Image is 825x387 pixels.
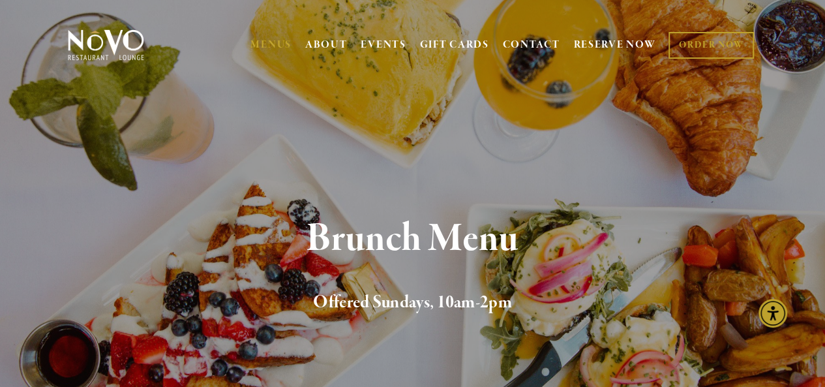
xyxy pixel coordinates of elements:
h2: Offered Sundays, 10am-2pm [86,289,739,317]
a: MENUS [250,39,292,52]
a: RESERVE NOW [573,33,655,57]
a: ORDER NOW [668,32,754,59]
a: CONTACT [503,33,560,57]
a: GIFT CARDS [420,33,489,57]
h1: Brunch Menu [86,218,739,260]
a: EVENTS [361,39,406,52]
div: Accessibility Menu [758,299,787,328]
img: Novo Restaurant &amp; Lounge [65,29,147,61]
a: ABOUT [305,39,348,52]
